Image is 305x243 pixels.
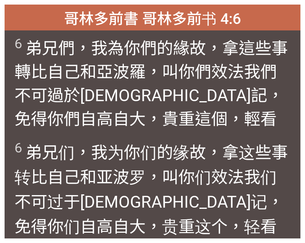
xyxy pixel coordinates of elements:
[14,110,277,152] wg5228: ，貴重
[14,140,22,156] sup: 6
[14,39,288,152] wg80: ，我為
[14,39,288,152] wg5209: ，拿這些事
[14,62,284,152] wg1519: 自己
[14,62,284,152] wg625: ，叫
[14,86,284,152] wg1125: ，免得你們自高自大
[14,86,284,152] wg2254: 不
[14,62,284,152] wg5023: 轉比
[47,133,64,152] wg2087: 。
[64,7,241,29] span: 哥林多前書 哥林多前书 4:6
[14,86,284,152] wg3361: 可過於[DEMOGRAPHIC_DATA]
[14,62,284,152] wg1683: 和
[14,62,284,152] wg2532: 亞波羅
[14,86,284,152] wg3739: 記
[14,39,288,152] wg1223: 你們的緣故
[14,133,64,152] wg2596: 那個
[14,35,291,153] span: 弟兄們
[14,36,22,52] sup: 6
